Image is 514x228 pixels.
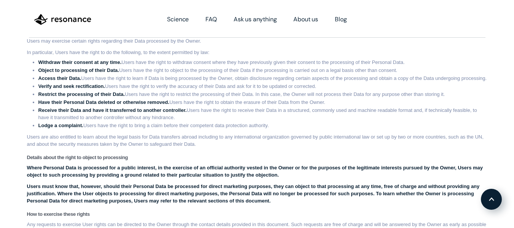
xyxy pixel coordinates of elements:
[38,99,170,105] strong: Have their Personal Data deleted or otherwise removed.
[159,9,197,30] a: Science
[285,9,326,30] a: About us
[38,75,487,82] li: Users have the right to learn if Data is being processed by the Owner, obtain disclosure regardin...
[38,107,187,113] strong: Receive their Data and have it transferred to another controller.
[225,9,285,30] a: Ask us anything
[27,37,487,45] p: Users may exercise certain rights regarding their Data processed by the Owner.
[38,83,487,90] li: Users have the right to verify the accuracy of their Data and ask for it to be updated or corrected.
[29,8,97,31] a: home
[38,83,105,89] strong: Verify and seek rectification.
[326,9,355,30] a: Blog
[38,59,487,66] li: Users have the right to withdraw consent where they have previously given their consent to the pr...
[27,204,487,217] h4: How to exercise these rights
[38,67,119,73] strong: Object to processing of their Data.
[38,59,122,65] strong: Withdraw their consent at any time.
[27,165,483,178] strong: Where Personal Data is processed for a public interest, in the exercise of an official authority ...
[38,122,487,129] li: Users have the right to bring a claim before their competent data protection authority.
[38,99,487,106] li: Users have the right to obtain the erasure of their Data from the Owner.
[27,45,487,56] p: In particular, Users have the right to do the following, to the extent permitted by law:
[38,91,487,98] li: Users have the right to restrict the processing of their Data. In this case, the Owner will not p...
[38,91,125,97] strong: Restrict the processing of their Data.
[27,183,480,204] strong: Users must know that, however, should their Personal Data be processed for direct marketing purpo...
[27,148,487,160] h4: Details about the right to object to processing
[27,129,487,148] p: Users are also entitled to learn about the legal basis for Data transfers abroad including to any...
[38,67,487,74] li: Users have the right to object to the processing of their Data if the processing is carried out o...
[38,75,81,81] strong: Access their Data.
[197,9,225,30] a: FAQ
[38,123,83,128] strong: Lodge a complaint.
[38,107,487,121] li: Users have the right to receive their Data in a structured, commonly used and machine readable fo...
